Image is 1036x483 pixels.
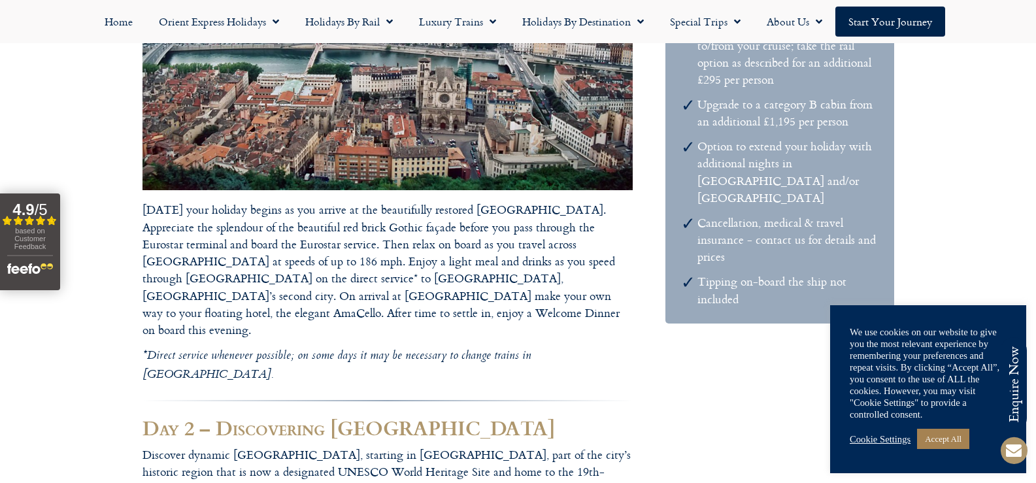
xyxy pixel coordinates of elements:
[917,429,969,449] a: Accept All
[292,7,406,37] a: Holidays by Rail
[754,7,835,37] a: About Us
[7,7,1029,37] nav: Menu
[509,7,657,37] a: Holidays by Destination
[92,7,146,37] a: Home
[850,433,911,445] a: Cookie Settings
[835,7,945,37] a: Start your Journey
[406,7,509,37] a: Luxury Trains
[657,7,754,37] a: Special Trips
[146,7,292,37] a: Orient Express Holidays
[850,326,1007,420] div: We use cookies on our website to give you the most relevant experience by remembering your prefer...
